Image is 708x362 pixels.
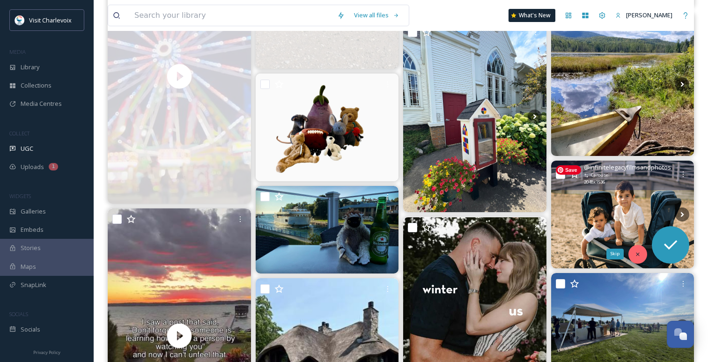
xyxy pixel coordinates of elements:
span: Save [556,165,581,175]
a: View all files [349,6,404,24]
button: Open Chat [667,321,694,348]
span: MEDIA [9,48,26,55]
span: Privacy Policy [33,349,60,355]
span: SOCIALS [9,310,28,318]
span: Socials [21,325,40,334]
span: 2048 x 1536 [584,179,605,185]
span: Library [21,63,39,72]
span: SnapLink [21,281,46,289]
span: @ infinitelegacyfilmsandphotos [584,163,671,172]
span: UGC [21,144,33,153]
input: Search your library [130,5,332,26]
span: Visit Charlevoix [29,16,72,24]
span: WIDGETS [9,192,31,199]
img: Jellycat! Jellycat! Jellycat! ♥️🥰♥️ www.gagaforkids.com 231.547.1600 #jellycat #love #adorbs #gag... [256,74,399,181]
a: Privacy Policy [33,346,60,357]
a: [PERSON_NAME] [611,6,677,24]
span: Galleries [21,207,46,216]
span: COLLECT [9,130,29,137]
span: Media Centres [21,99,62,108]
span: Maps [21,262,36,271]
img: Vacances Zen 🌱🌾🍀🌞🚌😍#charlevoix #tadoussac#kamouraska #stdonatdemontcalm #bergeronnes #photography... [551,13,694,156]
img: 📚✨ Book hopping through Charlevoix! Found three little libraries while exploring this lakeside ge... [403,22,546,212]
span: Stories [21,244,41,252]
div: 1 [49,163,58,170]
a: What's New [509,9,555,22]
span: Uploads [21,163,44,171]
img: Visit-Charlevoix_Logo.jpg [15,15,24,25]
span: Collections [21,81,52,90]
div: Skip [606,249,624,259]
span: Carousel [591,172,610,178]
span: [PERSON_NAME] [626,11,672,19]
img: The only thing missing is my buddy Fritz and a shot of Jäger #upnorth #charlevoix #heineken #lemu... [256,186,399,273]
span: Embeds [21,225,44,234]
img: There's something absolutely magical about watching children discover the world through pure, unf... [551,161,694,268]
